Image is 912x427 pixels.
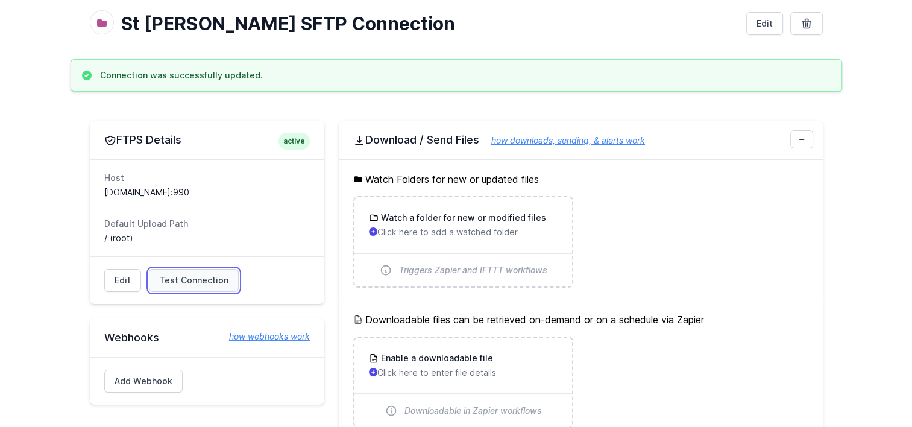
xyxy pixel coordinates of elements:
[354,338,572,427] a: Enable a downloadable file Click here to enter file details Downloadable in Zapier workflows
[104,232,310,244] dd: / (root)
[121,13,737,34] h1: St [PERSON_NAME] SFTP Connection
[353,312,808,327] h5: Downloadable files can be retrieved on-demand or on a schedule via Zapier
[149,269,239,292] a: Test Connection
[746,12,783,35] a: Edit
[379,212,546,224] h3: Watch a folder for new or modified files
[278,133,310,150] span: active
[159,274,228,286] span: Test Connection
[104,331,310,345] h2: Webhooks
[104,370,183,393] a: Add Webhook
[104,186,310,198] dd: [DOMAIN_NAME]:990
[479,135,645,145] a: how downloads, sending, & alerts work
[369,367,558,379] p: Click here to enter file details
[404,405,542,417] span: Downloadable in Zapier workflows
[353,172,808,186] h5: Watch Folders for new or updated files
[379,352,493,364] h3: Enable a downloadable file
[369,226,558,238] p: Click here to add a watched folder
[104,218,310,230] dt: Default Upload Path
[217,331,310,343] a: how webhooks work
[399,264,547,276] span: Triggers Zapier and IFTTT workflows
[100,69,263,81] h3: Connection was successfully updated.
[104,172,310,184] dt: Host
[353,133,808,147] h2: Download / Send Files
[852,367,898,413] iframe: Drift Widget Chat Controller
[104,133,310,147] h2: FTPS Details
[104,269,141,292] a: Edit
[354,197,572,286] a: Watch a folder for new or modified files Click here to add a watched folder Triggers Zapier and I...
